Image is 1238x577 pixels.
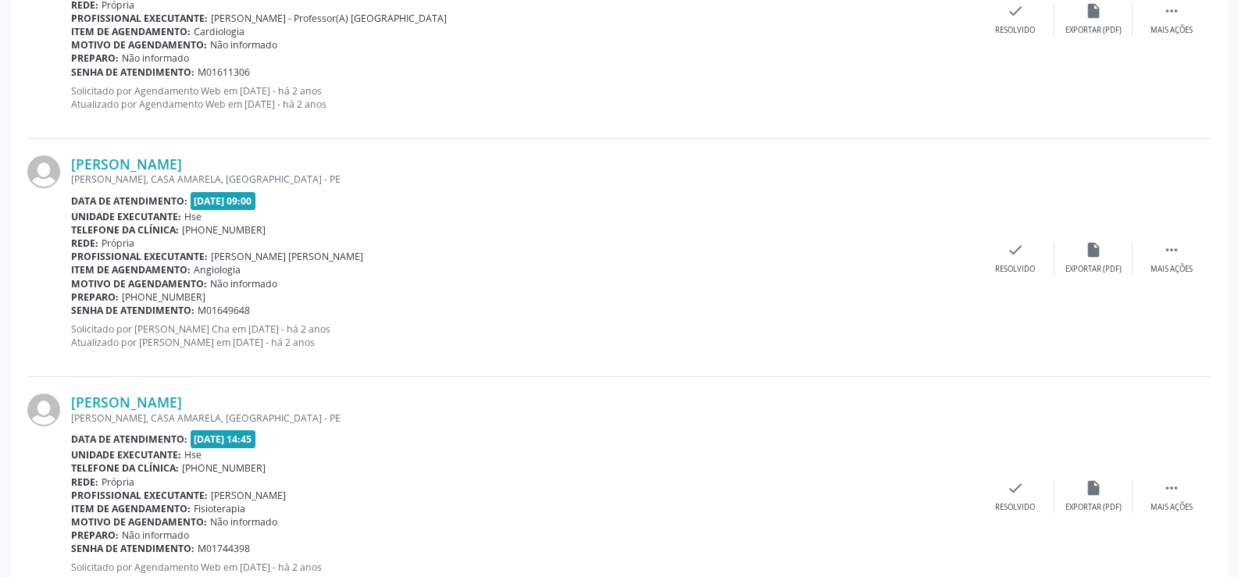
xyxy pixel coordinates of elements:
div: Resolvido [995,25,1035,36]
b: Senha de atendimento: [71,304,194,317]
b: Rede: [71,237,98,250]
b: Profissional executante: [71,12,208,25]
img: img [27,394,60,426]
b: Motivo de agendamento: [71,515,207,529]
span: M01611306 [198,66,250,79]
span: Não informado [122,52,189,65]
b: Motivo de agendamento: [71,38,207,52]
span: Hse [184,448,202,461]
b: Motivo de agendamento: [71,277,207,290]
b: Item de agendamento: [71,263,191,276]
span: Própria [102,475,134,489]
span: Não informado [122,529,189,542]
b: Unidade executante: [71,448,181,461]
div: Mais ações [1151,25,1193,36]
i:  [1163,479,1180,497]
b: Senha de atendimento: [71,542,194,555]
span: [DATE] 09:00 [191,192,256,210]
i:  [1163,241,1180,258]
span: Não informado [210,277,277,290]
b: Telefone da clínica: [71,461,179,475]
p: Solicitado por Agendamento Web em [DATE] - há 2 anos Atualizado por Agendamento Web em [DATE] - h... [71,84,976,111]
i:  [1163,2,1180,20]
div: Exportar (PDF) [1065,25,1122,36]
b: Profissional executante: [71,489,208,502]
span: Não informado [210,38,277,52]
b: Data de atendimento: [71,433,187,446]
div: Resolvido [995,502,1035,513]
span: [PERSON_NAME] [PERSON_NAME] [211,250,363,263]
i: check [1007,241,1024,258]
span: M01744398 [198,542,250,555]
p: Solicitado por [PERSON_NAME] Cha em [DATE] - há 2 anos Atualizado por [PERSON_NAME] em [DATE] - h... [71,322,976,349]
b: Rede: [71,475,98,489]
span: Cardiologia [194,25,244,38]
i: check [1007,2,1024,20]
b: Preparo: [71,52,119,65]
span: [PHONE_NUMBER] [182,223,266,237]
span: Própria [102,237,134,250]
div: [PERSON_NAME], CASA AMARELA, [GEOGRAPHIC_DATA] - PE [71,173,976,186]
div: [PERSON_NAME], CASA AMARELA, [GEOGRAPHIC_DATA] - PE [71,411,976,425]
span: [PERSON_NAME] - Professor(A) [GEOGRAPHIC_DATA] [211,12,447,25]
span: Fisioterapia [194,502,245,515]
div: Mais ações [1151,264,1193,275]
span: [DATE] 14:45 [191,430,256,448]
span: Hse [184,210,202,223]
span: [PHONE_NUMBER] [122,290,205,304]
span: M01649648 [198,304,250,317]
b: Item de agendamento: [71,502,191,515]
b: Item de agendamento: [71,25,191,38]
b: Telefone da clínica: [71,223,179,237]
b: Preparo: [71,290,119,304]
b: Preparo: [71,529,119,542]
b: Senha de atendimento: [71,66,194,79]
div: Mais ações [1151,502,1193,513]
div: Resolvido [995,264,1035,275]
i: insert_drive_file [1085,479,1102,497]
span: [PHONE_NUMBER] [182,461,266,475]
span: [PERSON_NAME] [211,489,286,502]
a: [PERSON_NAME] [71,394,182,411]
div: Exportar (PDF) [1065,502,1122,513]
span: Não informado [210,515,277,529]
b: Profissional executante: [71,250,208,263]
b: Unidade executante: [71,210,181,223]
i: insert_drive_file [1085,2,1102,20]
span: Angiologia [194,263,241,276]
img: img [27,155,60,188]
i: check [1007,479,1024,497]
div: Exportar (PDF) [1065,264,1122,275]
i: insert_drive_file [1085,241,1102,258]
a: [PERSON_NAME] [71,155,182,173]
b: Data de atendimento: [71,194,187,208]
